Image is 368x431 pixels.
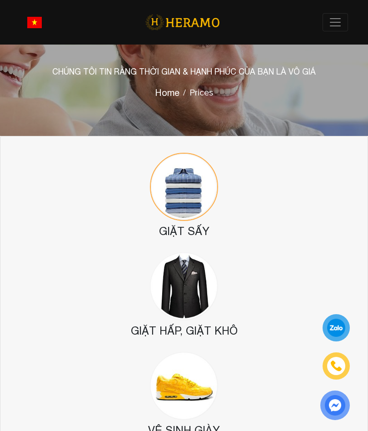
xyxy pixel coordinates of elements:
a: Home [155,86,179,100]
img: phone-icon [331,361,342,371]
h2: Giặt sấy [27,225,341,238]
img: logo [145,13,219,32]
h2: Giặt Hấp, giặt khô [27,324,341,337]
img: vn-flag.png [27,17,42,28]
h1: Chúng tôi tin rằng thời gian & hạnh phúc của bạn là vô giá [52,67,316,77]
li: Prices [179,86,214,100]
img: Bảng giá giặt hấp, giặt khô - Heramo.com [150,252,218,321]
img: Bảng giá giặt ủi, giặt sấy - Heramo.com [150,153,218,221]
a: phone-icon [324,354,348,378]
img: Bảng giá giặt giày, vệ sinh giày, tẩy ố, repaint giày - Heramo.com [150,352,218,420]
